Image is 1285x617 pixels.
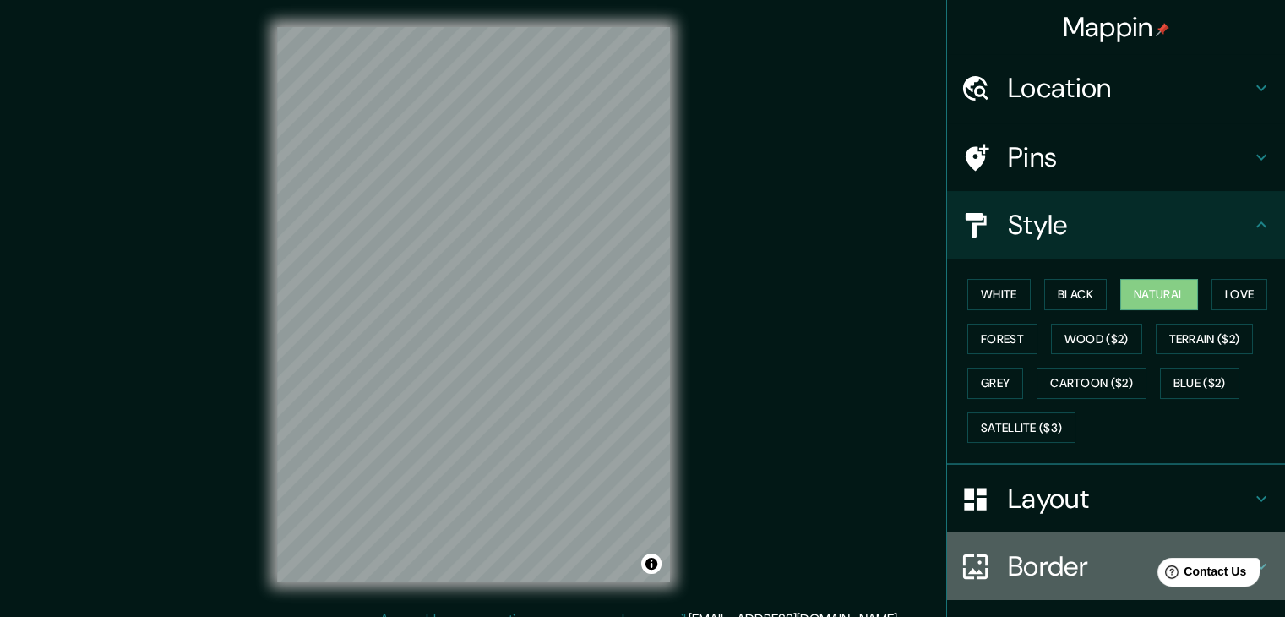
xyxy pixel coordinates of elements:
[1008,482,1251,516] h4: Layout
[967,279,1031,310] button: White
[1008,208,1251,242] h4: Style
[1008,140,1251,174] h4: Pins
[1044,279,1108,310] button: Black
[947,532,1285,600] div: Border
[1211,279,1267,310] button: Love
[1008,71,1251,105] h4: Location
[967,368,1023,399] button: Grey
[1135,551,1266,598] iframe: Help widget launcher
[641,554,662,574] button: Toggle attribution
[947,54,1285,122] div: Location
[1160,368,1239,399] button: Blue ($2)
[967,412,1075,444] button: Satellite ($3)
[1037,368,1146,399] button: Cartoon ($2)
[947,191,1285,259] div: Style
[967,324,1037,355] button: Forest
[947,123,1285,191] div: Pins
[277,27,670,582] canvas: Map
[1051,324,1142,355] button: Wood ($2)
[947,465,1285,532] div: Layout
[1156,23,1169,36] img: pin-icon.png
[1156,324,1254,355] button: Terrain ($2)
[1008,549,1251,583] h4: Border
[1063,10,1170,44] h4: Mappin
[1120,279,1198,310] button: Natural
